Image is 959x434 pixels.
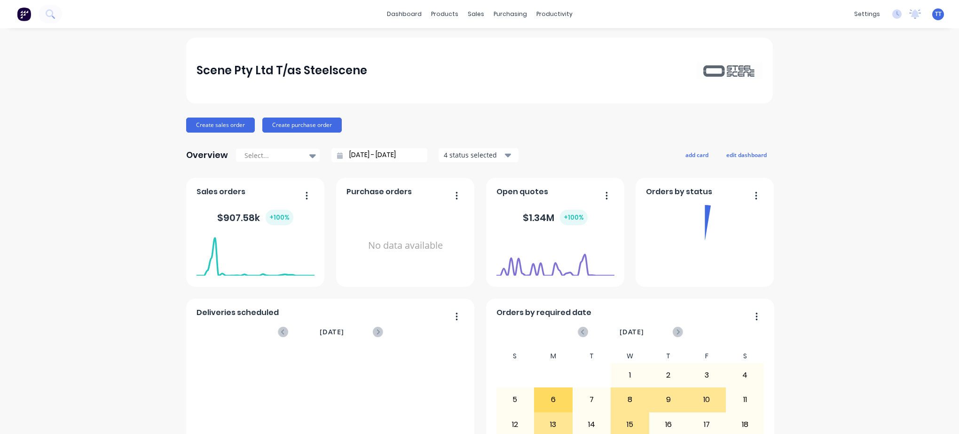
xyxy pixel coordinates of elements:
[496,307,591,318] span: Orders by required date
[186,118,255,133] button: Create sales order
[649,349,688,363] div: T
[426,7,463,21] div: products
[650,388,687,411] div: 9
[262,118,342,133] button: Create purchase order
[560,210,588,225] div: + 100 %
[687,349,726,363] div: F
[439,148,519,162] button: 4 status selected
[320,327,344,337] span: [DATE]
[266,210,293,225] div: + 100 %
[496,388,534,411] div: 5
[496,349,535,363] div: S
[620,327,644,337] span: [DATE]
[186,146,228,165] div: Overview
[463,7,489,21] div: sales
[573,388,611,411] div: 7
[726,349,764,363] div: S
[726,363,764,387] div: 4
[197,186,245,197] span: Sales orders
[849,7,885,21] div: settings
[646,186,712,197] span: Orders by status
[534,349,573,363] div: M
[697,62,762,79] img: Scene Pty Ltd T/as Steelscene
[382,7,426,21] a: dashboard
[217,210,293,225] div: $ 907.58k
[650,363,687,387] div: 2
[573,349,611,363] div: T
[935,10,942,18] span: TT
[197,307,279,318] span: Deliveries scheduled
[679,149,715,161] button: add card
[611,388,649,411] div: 8
[726,388,764,411] div: 11
[532,7,577,21] div: productivity
[611,363,649,387] div: 1
[535,388,572,411] div: 6
[496,186,548,197] span: Open quotes
[688,388,725,411] div: 10
[17,7,31,21] img: Factory
[346,201,464,290] div: No data available
[346,186,412,197] span: Purchase orders
[444,150,503,160] div: 4 status selected
[720,149,773,161] button: edit dashboard
[688,363,725,387] div: 3
[197,61,367,80] div: Scene Pty Ltd T/as Steelscene
[489,7,532,21] div: purchasing
[611,349,649,363] div: W
[523,210,588,225] div: $ 1.34M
